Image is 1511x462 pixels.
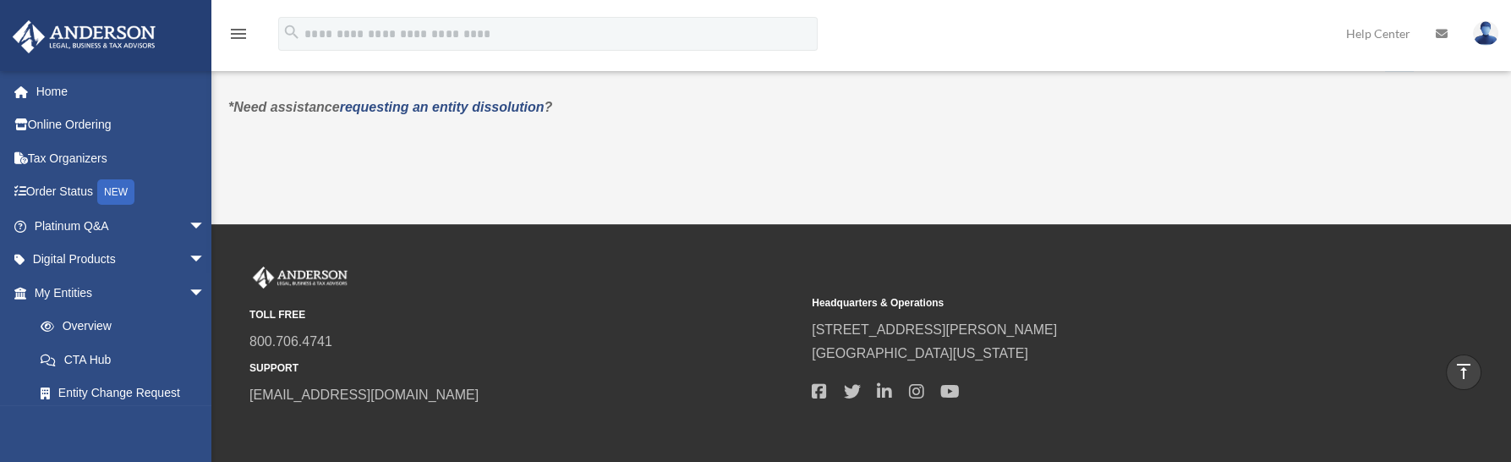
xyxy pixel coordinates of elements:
[282,23,301,41] i: search
[249,334,332,349] a: 800.706.4741
[228,100,552,114] em: *Need assistance ?
[97,179,134,205] div: NEW
[12,276,222,310] a: My Entitiesarrow_drop_down
[189,276,222,311] span: arrow_drop_down
[189,243,222,278] span: arrow_drop_down
[12,209,231,243] a: Platinum Q&Aarrow_drop_down
[812,322,1057,337] a: [STREET_ADDRESS][PERSON_NAME]
[228,30,249,44] a: menu
[24,377,222,410] a: Entity Change Request
[8,20,161,53] img: Anderson Advisors Platinum Portal
[1473,21,1498,46] img: User Pic
[12,175,231,210] a: Order StatusNEW
[24,310,214,344] a: Overview
[340,100,545,114] a: requesting an entity dissolution
[12,141,231,175] a: Tax Organizers
[249,388,479,402] a: [EMAIL_ADDRESS][DOMAIN_NAME]
[1454,361,1474,382] i: vertical_align_top
[228,24,249,44] i: menu
[812,346,1028,360] a: [GEOGRAPHIC_DATA][US_STATE]
[12,108,231,142] a: Online Ordering
[24,343,222,377] a: CTA Hub
[249,360,800,377] small: SUPPORT
[12,74,231,108] a: Home
[249,306,800,324] small: TOLL FREE
[189,209,222,244] span: arrow_drop_down
[1446,355,1481,390] a: vertical_align_top
[249,267,351,289] img: Anderson Advisors Platinum Portal
[812,294,1362,312] small: Headquarters & Operations
[12,243,231,277] a: Digital Productsarrow_drop_down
